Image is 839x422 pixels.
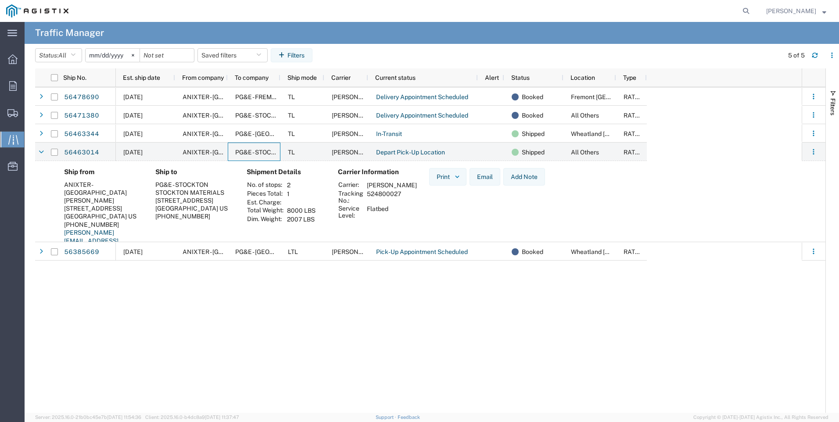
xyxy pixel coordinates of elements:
span: Ship mode [287,74,317,81]
div: [PHONE_NUMBER] [155,212,233,220]
input: Not set [140,49,194,62]
span: All Others [571,149,599,156]
a: 56463344 [64,127,100,141]
span: Copyright © [DATE]-[DATE] Agistix Inc., All Rights Reserved [693,414,828,421]
a: Pick-Up Appointment Scheduled [376,245,468,259]
h4: Ship to [155,168,233,176]
button: [PERSON_NAME] [766,6,827,16]
span: Rick Judd [766,6,816,16]
span: Booked [522,88,543,106]
span: C.H. Robinson [332,149,382,156]
span: 08/13/2025 [123,149,143,156]
span: Shipped [522,143,545,161]
td: 8000 LBS [284,206,319,215]
th: Carrier: [338,181,364,190]
a: [PERSON_NAME][EMAIL_ADDRESS][PERSON_NAME][DOMAIN_NAME] [64,229,118,262]
th: Pieces Total: [247,190,284,198]
span: [DATE] 11:54:36 [107,415,141,420]
span: C.H. Robinson [332,93,382,100]
a: Delivery Appointment Scheduled [376,109,469,123]
span: RATED [624,130,643,137]
button: Print [429,168,466,186]
span: TL [288,130,295,137]
span: PG&E - STOCKTON [235,149,288,156]
a: Delivery Appointment Scheduled [376,90,469,104]
div: [PHONE_NUMBER] [64,221,141,229]
span: PG&E - WHEATLAND [235,130,318,137]
button: Status:All [35,48,82,62]
a: In-Transit [376,127,402,141]
span: C.H. Robinson [332,112,382,119]
td: Flatbed [364,204,420,219]
span: Alert [485,74,499,81]
span: RATED [624,149,643,156]
h4: Ship from [64,168,141,176]
span: Wheatland DC [571,130,666,137]
th: No. of stops: [247,181,284,190]
th: Service Level: [338,204,364,219]
span: Status [511,74,530,81]
span: 08/15/2025 [123,93,143,100]
td: 2007 LBS [284,215,319,224]
input: Not set [86,49,140,62]
span: Wheatland DC [571,248,666,255]
div: [GEOGRAPHIC_DATA] US [64,212,141,220]
span: TL [288,149,295,156]
th: Dim. Weight: [247,215,284,224]
a: Support [376,415,398,420]
button: Email [470,168,500,186]
span: RATED [624,248,643,255]
span: PG&E - WHEATLAND [235,248,318,255]
div: [STREET_ADDRESS] [155,197,233,204]
td: 1 [284,190,319,198]
span: ANIXTER - Benicia [183,93,275,100]
span: From company [182,74,224,81]
span: TL [288,112,295,119]
div: ANIXTER - [GEOGRAPHIC_DATA] [64,181,141,197]
span: ANIXTER - Benicia [183,248,275,255]
button: Saved filters [197,48,268,62]
span: Server: 2025.16.0-21b0bc45e7b [35,415,141,420]
div: PG&E - STOCKTON [155,181,233,189]
span: Est. ship date [123,74,160,81]
h4: Shipment Details [247,168,324,176]
span: LTL [288,248,298,255]
span: Fremont DC [571,93,659,100]
span: Shipped [522,125,545,143]
span: Roy Miller Freight Lines [332,248,419,255]
td: [PERSON_NAME] [364,181,420,190]
span: ANIXTER - Benicia [183,130,275,137]
span: Booked [522,106,543,125]
span: Booked [522,243,543,261]
th: Tracking No.: [338,190,364,204]
span: Filters [829,98,836,115]
th: Est. Charge: [247,198,284,206]
td: 524800027 [364,190,420,204]
h4: Traffic Manager [35,22,104,44]
span: All Others [571,112,599,119]
span: PG&E - STOCKTON [235,112,288,119]
span: 08/14/2025 [123,112,143,119]
span: Ship No. [63,74,86,81]
span: ANIXTER - Benicia [183,112,275,119]
span: 08/04/2025 [123,248,143,255]
div: [PERSON_NAME] [64,197,141,204]
img: dropdown [453,173,461,181]
span: Client: 2025.16.0-b4dc8a9 [145,415,239,420]
a: 56463014 [64,146,100,160]
button: Filters [271,48,312,62]
a: Depart Pick-Up Location [376,146,445,160]
h4: Carrier Information [338,168,408,176]
div: [STREET_ADDRESS] [64,204,141,212]
span: C.H. Robinson [332,130,382,137]
span: PG&E - FREMONT [235,93,284,100]
span: Location [570,74,595,81]
div: [GEOGRAPHIC_DATA] US [155,204,233,212]
span: Carrier [331,74,351,81]
span: Current status [375,74,416,81]
td: 2 [284,181,319,190]
span: RATED [624,93,643,100]
a: 56471380 [64,109,100,123]
a: 56478690 [64,90,100,104]
a: 56385669 [64,245,100,259]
